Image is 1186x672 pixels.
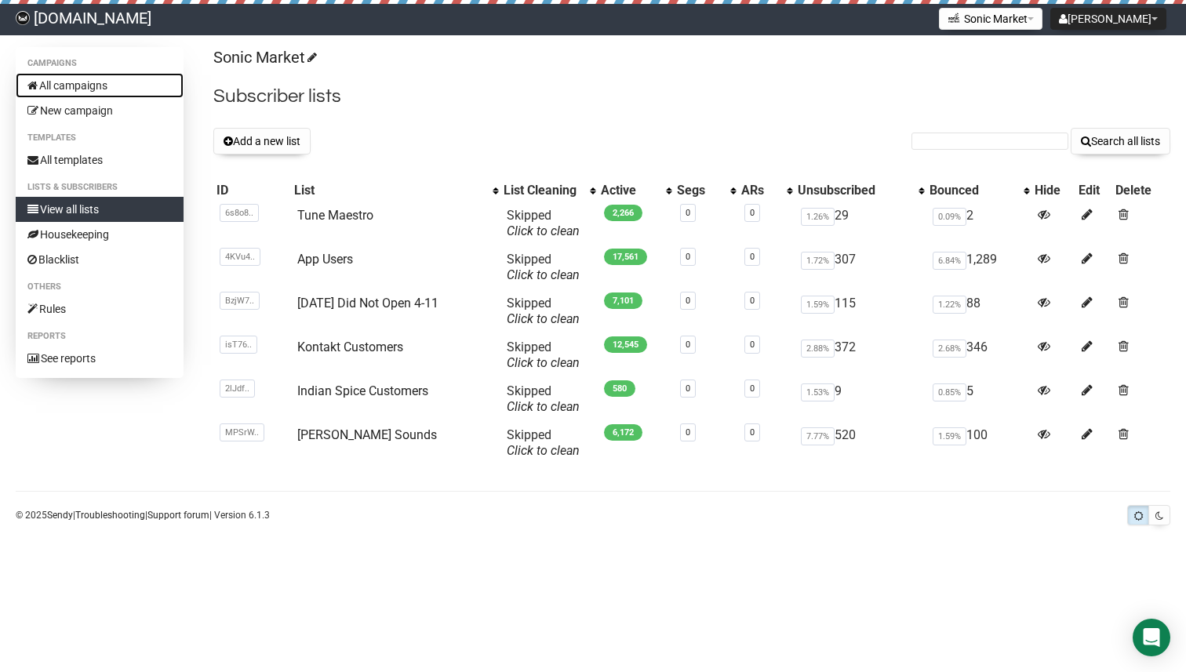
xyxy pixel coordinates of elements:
a: 0 [686,383,690,394]
li: Others [16,278,184,296]
a: Indian Spice Customers [297,383,428,398]
span: Skipped [507,427,580,458]
td: 372 [795,333,926,377]
a: New campaign [16,98,184,123]
div: Bounced [930,183,1016,198]
div: Open Intercom Messenger [1133,619,1170,656]
a: 0 [750,383,755,394]
span: Skipped [507,296,580,326]
span: 12,545 [604,336,647,353]
th: Bounced: No sort applied, activate to apply an ascending sort [926,180,1031,202]
span: 6.84% [933,252,966,270]
span: 1.59% [801,296,835,314]
th: Unsubscribed: No sort applied, activate to apply an ascending sort [795,180,926,202]
li: Lists & subscribers [16,178,184,197]
th: Delete: No sort applied, sorting is disabled [1112,180,1170,202]
li: Templates [16,129,184,147]
span: 2.68% [933,340,966,358]
a: 0 [686,252,690,262]
span: 4KVu4.. [220,248,260,266]
li: Reports [16,327,184,346]
img: ce2cc6a3dca65a6fb331999af5db0c0f [16,11,30,25]
span: 1.22% [933,296,966,314]
a: Click to clean [507,267,580,282]
button: [PERSON_NAME] [1050,8,1166,30]
th: List Cleaning: No sort applied, activate to apply an ascending sort [500,180,598,202]
th: Active: No sort applied, activate to apply an ascending sort [598,180,674,202]
div: List [294,183,485,198]
a: 0 [750,296,755,306]
a: All templates [16,147,184,173]
span: 2.88% [801,340,835,358]
div: ARs [741,183,779,198]
span: 0.09% [933,208,966,226]
span: 7,101 [604,292,642,309]
a: Click to clean [507,399,580,414]
a: Click to clean [507,223,580,238]
span: Skipped [507,252,580,282]
td: 5 [926,377,1031,421]
span: 7.77% [801,427,835,445]
a: Rules [16,296,184,321]
a: Troubleshooting [75,510,145,521]
a: 0 [686,427,690,438]
td: 9 [795,377,926,421]
a: Click to clean [507,355,580,370]
li: Campaigns [16,54,184,73]
a: 0 [686,296,690,306]
span: 6,172 [604,424,642,441]
th: Hide: No sort applied, sorting is disabled [1031,180,1075,202]
td: 2 [926,202,1031,245]
td: 29 [795,202,926,245]
img: 3.png [948,12,960,24]
span: 2,266 [604,205,642,221]
button: Sonic Market [939,8,1042,30]
a: App Users [297,252,353,267]
a: Click to clean [507,311,580,326]
span: 0.85% [933,383,966,401]
td: 115 [795,289,926,333]
a: Support forum [147,510,209,521]
a: [PERSON_NAME] Sounds [297,427,437,442]
div: List Cleaning [504,183,582,198]
span: MPSrW.. [220,423,264,441]
span: isT76.. [220,336,257,354]
td: 520 [795,421,926,465]
span: BzjW7.. [220,292,260,310]
a: Kontakt Customers [297,340,403,354]
span: 2lJdf.. [220,380,255,398]
span: 1.72% [801,252,835,270]
a: Click to clean [507,443,580,458]
div: ID [216,183,289,198]
a: All campaigns [16,73,184,98]
a: Sendy [47,510,73,521]
span: Skipped [507,340,580,370]
div: Hide [1035,183,1072,198]
td: 346 [926,333,1031,377]
th: Edit: No sort applied, sorting is disabled [1075,180,1113,202]
td: 307 [795,245,926,289]
a: View all lists [16,197,184,222]
div: Active [601,183,658,198]
div: Unsubscribed [798,183,911,198]
span: 6s8o8.. [220,204,259,222]
a: 0 [750,252,755,262]
a: 0 [686,340,690,350]
button: Search all lists [1071,128,1170,154]
button: Add a new list [213,128,311,154]
a: 0 [750,340,755,350]
a: Tune Maestro [297,208,373,223]
span: 1.59% [933,427,966,445]
a: 0 [686,208,690,218]
a: Housekeeping [16,222,184,247]
th: Segs: No sort applied, activate to apply an ascending sort [674,180,738,202]
a: 0 [750,427,755,438]
th: List: No sort applied, activate to apply an ascending sort [291,180,500,202]
span: 1.26% [801,208,835,226]
a: [DATE] Did Not Open 4-11 [297,296,438,311]
span: 17,561 [604,249,647,265]
span: 1.53% [801,383,835,401]
th: ID: No sort applied, sorting is disabled [213,180,292,202]
div: Segs [677,183,722,198]
td: 1,289 [926,245,1031,289]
